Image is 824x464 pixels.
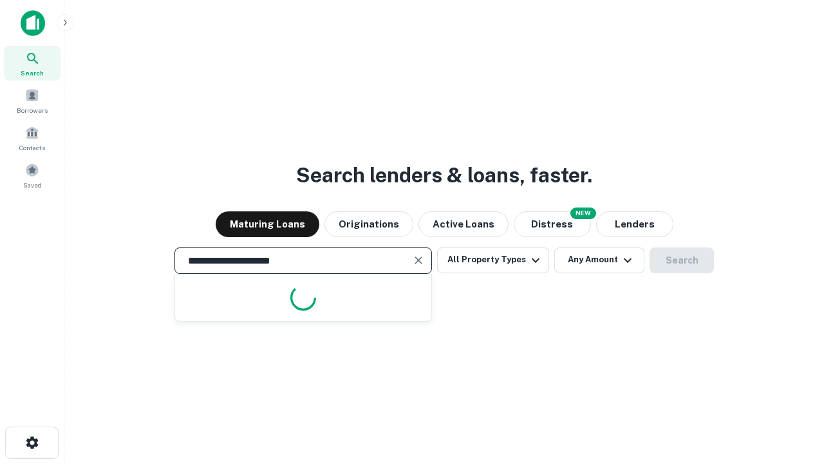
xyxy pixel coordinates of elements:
button: Maturing Loans [216,211,319,237]
a: Borrowers [4,83,61,118]
button: Lenders [596,211,673,237]
img: capitalize-icon.png [21,10,45,36]
button: Originations [324,211,413,237]
button: Search distressed loans with lien and other non-mortgage details. [514,211,591,237]
button: Clear [409,251,427,269]
button: All Property Types [437,247,549,273]
div: NEW [570,208,596,219]
h3: Search lenders & loans, faster. [296,160,592,191]
span: Contacts [19,142,45,153]
button: Any Amount [554,247,644,273]
button: Active Loans [418,211,509,237]
a: Contacts [4,121,61,155]
span: Saved [23,180,42,190]
a: Search [4,46,61,81]
span: Search [21,68,44,78]
span: Borrowers [17,105,48,115]
iframe: Chat Widget [760,361,824,423]
a: Saved [4,158,61,193]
